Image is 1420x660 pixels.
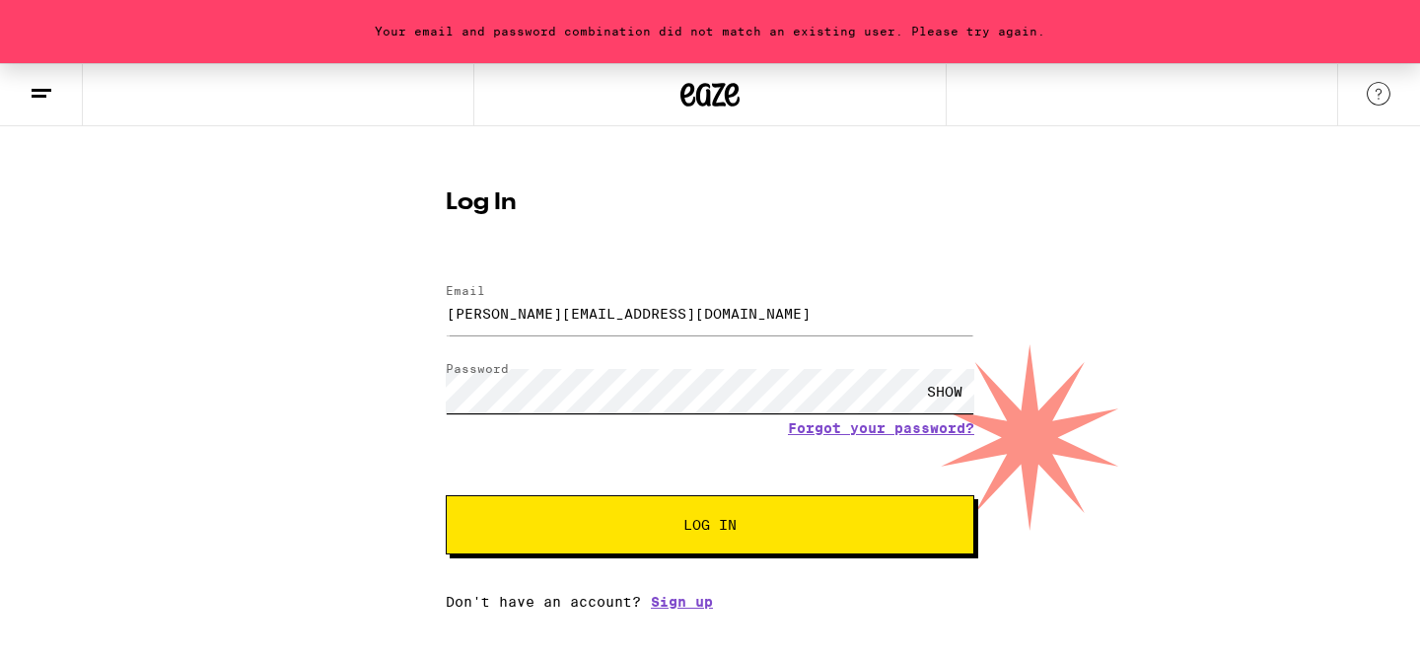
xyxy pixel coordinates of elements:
span: Log In [683,518,737,532]
h1: Log In [446,191,974,215]
span: Hi. Need any help? [12,14,142,30]
button: Log In [446,495,974,554]
div: SHOW [915,369,974,413]
a: Forgot your password? [788,420,974,436]
a: Sign up [651,594,713,610]
div: Don't have an account? [446,594,974,610]
label: Password [446,362,509,375]
input: Email [446,291,974,335]
label: Email [446,284,485,297]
